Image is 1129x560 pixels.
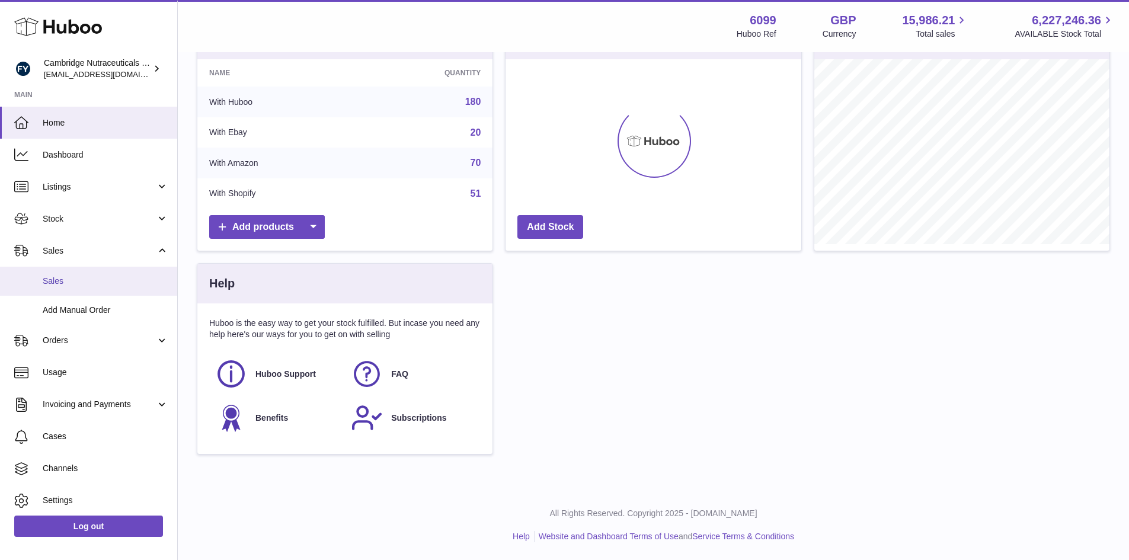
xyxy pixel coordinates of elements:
span: Settings [43,495,168,506]
a: Help [513,532,530,541]
td: With Shopify [197,178,359,209]
a: Add products [209,215,325,239]
a: Log out [14,516,163,537]
span: Usage [43,367,168,378]
strong: 6099 [750,12,776,28]
span: Add Manual Order [43,305,168,316]
div: Cambridge Nutraceuticals Ltd [44,57,151,80]
a: Add Stock [517,215,583,239]
p: All Rights Reserved. Copyright 2025 - [DOMAIN_NAME] [187,508,1120,519]
a: Subscriptions [351,402,475,434]
a: 51 [471,188,481,199]
span: Huboo Support [255,369,316,380]
a: FAQ [351,358,475,390]
a: 180 [465,97,481,107]
li: and [535,531,794,542]
a: 6,227,246.36 AVAILABLE Stock Total [1015,12,1115,40]
span: Benefits [255,412,288,424]
a: Service Terms & Conditions [692,532,794,541]
span: Dashboard [43,149,168,161]
a: Website and Dashboard Terms of Use [539,532,679,541]
span: Sales [43,245,156,257]
strong: GBP [830,12,856,28]
td: With Huboo [197,87,359,117]
img: huboo@camnutra.com [14,60,32,78]
span: Home [43,117,168,129]
span: [EMAIL_ADDRESS][DOMAIN_NAME] [44,69,174,79]
span: Listings [43,181,156,193]
span: Stock [43,213,156,225]
span: Orders [43,335,156,346]
span: FAQ [391,369,408,380]
div: Huboo Ref [737,28,776,40]
a: 15,986.21 Total sales [902,12,968,40]
th: Quantity [359,59,493,87]
a: 70 [471,158,481,168]
span: Subscriptions [391,412,446,424]
a: 20 [471,127,481,137]
p: Huboo is the easy way to get your stock fulfilled. But incase you need any help here's our ways f... [209,318,481,340]
span: AVAILABLE Stock Total [1015,28,1115,40]
td: With Ebay [197,117,359,148]
a: Benefits [215,402,339,434]
div: Currency [823,28,856,40]
h3: Help [209,276,235,292]
span: 15,986.21 [902,12,955,28]
span: 6,227,246.36 [1032,12,1101,28]
span: Sales [43,276,168,287]
span: Total sales [916,28,968,40]
th: Name [197,59,359,87]
td: With Amazon [197,148,359,178]
span: Channels [43,463,168,474]
span: Invoicing and Payments [43,399,156,410]
span: Cases [43,431,168,442]
a: Huboo Support [215,358,339,390]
